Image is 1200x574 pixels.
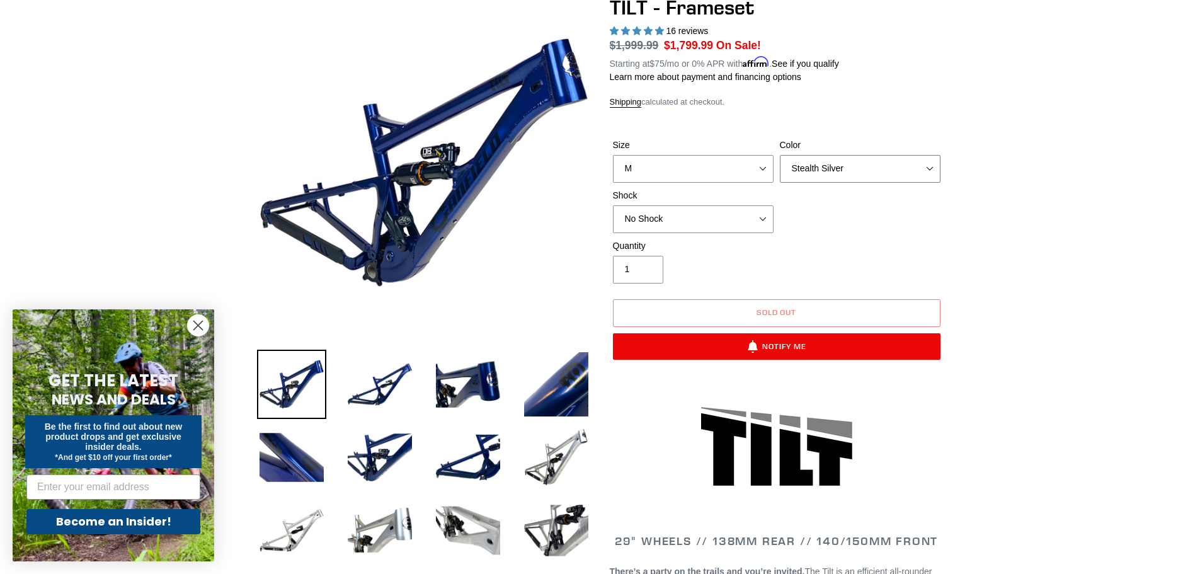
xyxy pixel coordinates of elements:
[257,423,326,492] img: Load image into Gallery viewer, TILT - Frameset
[743,57,769,67] span: Affirm
[610,72,801,82] a: Learn more about payment and financing options
[45,422,183,452] span: Be the first to find out about new product drops and get exclusive insider deals.
[649,59,664,69] span: $75
[610,96,944,108] div: calculated at checkout.
[613,139,774,152] label: Size
[433,496,503,565] img: Load image into Gallery viewer, TILT - Frameset
[666,26,708,36] span: 16 reviews
[610,97,642,108] a: Shipping
[610,39,659,52] s: $1,999.99
[610,54,839,71] p: Starting at /mo or 0% APR with .
[345,350,414,419] img: Load image into Gallery viewer, TILT - Frameset
[772,59,839,69] a: See if you qualify - Learn more about Affirm Financing (opens in modal)
[613,189,774,202] label: Shock
[433,423,503,492] img: Load image into Gallery viewer, TILT - Frameset
[257,496,326,565] img: Load image into Gallery viewer, TILT - Frameset
[26,509,200,534] button: Become an Insider!
[522,423,591,492] img: Load image into Gallery viewer, TILT - Frameset
[345,496,414,565] img: Load image into Gallery viewer, TILT - Frameset
[55,453,171,462] span: *And get $10 off your first order*
[257,350,326,419] img: Load image into Gallery viewer, TILT - Frameset
[345,423,414,492] img: Load image into Gallery viewer, TILT - Frameset
[615,534,938,548] span: 29" WHEELS // 138mm REAR // 140/150mm FRONT
[522,350,591,419] img: Load image into Gallery viewer, TILT - Frameset
[757,307,797,317] span: Sold out
[26,474,200,500] input: Enter your email address
[522,496,591,565] img: Load image into Gallery viewer, TILT - Frameset
[613,333,940,360] button: Notify Me
[716,37,761,54] span: On Sale!
[49,369,178,392] span: GET THE LATEST
[613,299,940,327] button: Sold out
[780,139,940,152] label: Color
[52,389,176,410] span: NEWS AND DEALS
[187,314,209,336] button: Close dialog
[613,239,774,253] label: Quantity
[664,39,713,52] span: $1,799.99
[433,350,503,419] img: Load image into Gallery viewer, TILT - Frameset
[610,26,666,36] span: 5.00 stars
